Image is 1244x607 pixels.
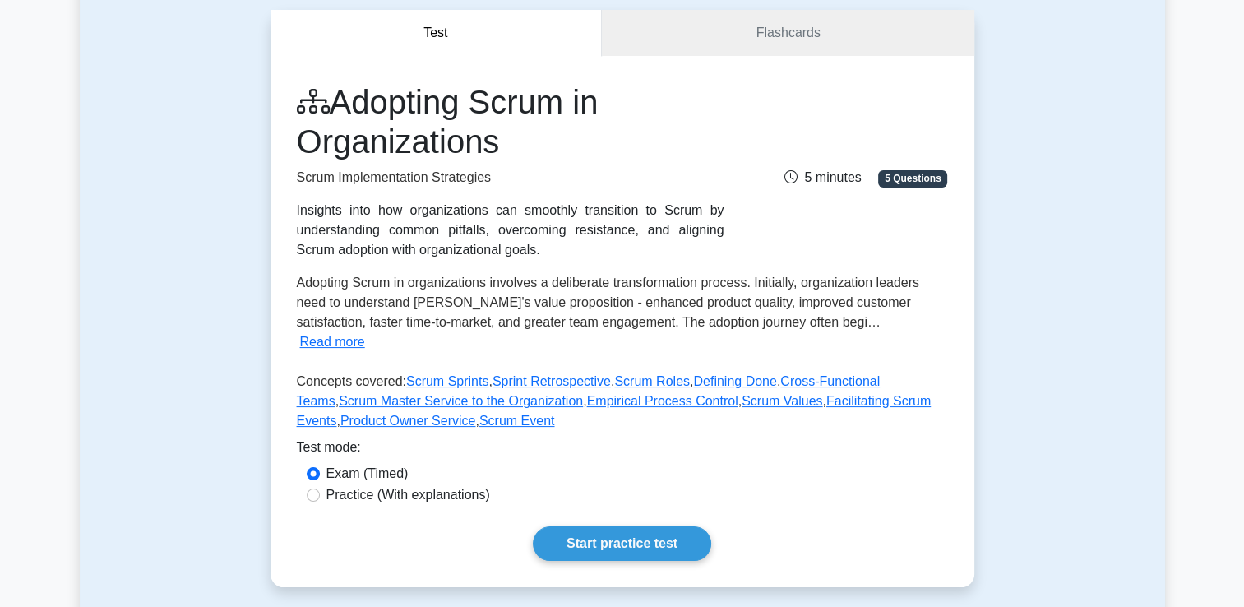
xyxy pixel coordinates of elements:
a: Start practice test [533,526,711,561]
p: Scrum Implementation Strategies [297,168,724,188]
a: Empirical Process Control [587,394,738,408]
button: Test [271,10,603,57]
a: Scrum Event [479,414,555,428]
a: Scrum Master Service to the Organization [339,394,583,408]
button: Read more [300,332,365,352]
a: Scrum Sprints [406,374,488,388]
label: Practice (With explanations) [326,485,490,505]
a: Scrum Values [742,394,822,408]
div: Insights into how organizations can smoothly transition to Scrum by understanding common pitfalls... [297,201,724,260]
p: Concepts covered: , , , , , , , , , , [297,372,948,438]
div: Test mode: [297,438,948,464]
label: Exam (Timed) [326,464,409,484]
a: Defining Done [693,374,776,388]
a: Sprint Retrospective [493,374,611,388]
span: Adopting Scrum in organizations involves a deliberate transformation process. Initially, organiza... [297,276,919,329]
span: 5 minutes [784,170,861,184]
a: Scrum Roles [614,374,690,388]
a: Flashcards [602,10,973,57]
span: 5 Questions [878,170,947,187]
a: Product Owner Service [340,414,476,428]
h1: Adopting Scrum in Organizations [297,82,724,161]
